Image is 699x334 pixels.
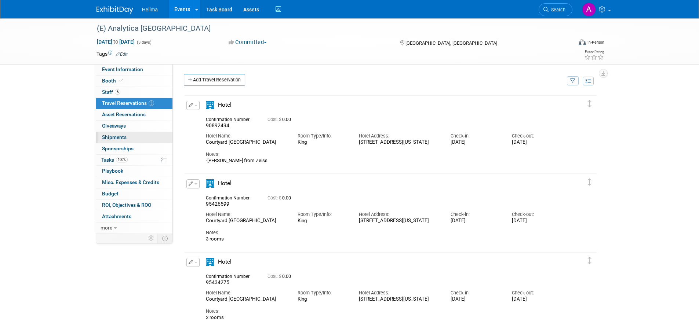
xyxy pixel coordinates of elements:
div: King [298,139,348,145]
span: Hotel [218,180,232,187]
a: Asset Reservations [96,109,172,120]
div: Hotel Address: [359,211,440,218]
div: Room Type/Info: [298,290,348,296]
div: Hotel Address: [359,133,440,139]
div: Check-in: [451,133,501,139]
span: 0.00 [267,195,294,201]
a: Edit [116,52,128,57]
a: Travel Reservations3 [96,98,172,109]
div: Event Rating [584,50,604,54]
div: Check-out: [512,290,562,296]
div: [STREET_ADDRESS][US_STATE] [359,218,440,224]
div: Notes: [206,308,563,315]
a: Giveaways [96,121,172,132]
span: Asset Reservations [102,111,146,117]
a: Playbook [96,166,172,177]
img: ExhibitDay [97,6,133,14]
span: Travel Reservations [102,100,154,106]
a: Misc. Expenses & Credits [96,177,172,188]
div: 3 rooms [206,236,563,242]
div: Check-in: [451,290,501,296]
span: to [112,39,119,45]
div: Room Type/Info: [298,133,348,139]
div: Hotel Name: [206,211,287,218]
span: Cost: $ [267,274,282,279]
div: Check-out: [512,133,562,139]
div: Courtyard [GEOGRAPHIC_DATA] [206,139,287,146]
span: 100% [116,157,128,162]
span: Playbook [102,168,123,174]
div: Courtyard [GEOGRAPHIC_DATA] [206,296,287,302]
div: Check-in: [451,211,501,218]
i: Hotel [206,101,214,109]
div: [DATE] [451,139,501,146]
span: ROI, Objectives & ROO [102,202,151,208]
div: [DATE] [451,218,501,224]
div: Hotel Name: [206,133,287,139]
span: 90892494 [206,122,229,128]
span: Staff [102,89,120,95]
div: King [298,218,348,224]
i: Click and drag to move item [588,179,591,186]
span: Hotel [218,102,232,108]
a: Event Information [96,64,172,75]
i: Hotel [206,258,214,266]
span: Event Information [102,66,143,72]
i: Click and drag to move item [588,257,591,264]
span: 95434275 [206,279,229,285]
div: Confirmation Number: [206,115,256,122]
a: Staff6 [96,87,172,98]
td: Tags [97,50,128,58]
div: Hotel Name: [206,290,287,296]
td: Toggle Event Tabs [157,234,172,243]
span: 0.00 [267,117,294,122]
div: Notes: [206,151,563,158]
span: [DATE] [DATE] [97,38,135,45]
div: [DATE] [451,296,501,302]
span: Hotel [218,258,232,265]
span: 6 [115,89,120,95]
span: Budget [102,191,119,197]
div: Confirmation Number: [206,272,256,279]
img: Format-Inperson.png [579,39,586,45]
div: -[PERSON_NAME] from Zeiss [206,158,563,164]
a: Booth [96,76,172,87]
div: Hotel Address: [359,290,440,296]
div: [DATE] [512,218,562,224]
div: Check-out: [512,211,562,218]
div: Event Format [529,38,605,49]
span: (3 days) [136,40,152,45]
div: Notes: [206,230,563,236]
span: Search [549,7,565,12]
a: Search [539,3,572,16]
span: Hellma [142,7,158,12]
span: Misc. Expenses & Credits [102,179,159,185]
span: [GEOGRAPHIC_DATA], [GEOGRAPHIC_DATA] [405,40,497,46]
img: Amanda Moreno [582,3,596,16]
span: Giveaways [102,123,126,129]
div: In-Person [587,40,604,45]
a: Shipments [96,132,172,143]
a: Tasks100% [96,155,172,166]
span: Sponsorships [102,146,134,151]
a: Add Travel Reservation [184,74,245,86]
span: Cost: $ [267,195,282,201]
div: [STREET_ADDRESS][US_STATE] [359,296,440,302]
a: ROI, Objectives & ROO [96,200,172,211]
div: [DATE] [512,296,562,302]
div: [STREET_ADDRESS][US_STATE] [359,139,440,146]
span: Booth [102,78,124,84]
span: Shipments [102,134,127,140]
td: Personalize Event Tab Strip [145,234,158,243]
i: Click and drag to move item [588,100,591,107]
a: more [96,223,172,234]
i: Booth reservation complete [119,78,123,82]
span: Tasks [101,157,128,163]
div: King [298,296,348,302]
span: 3 [149,100,154,106]
span: Attachments [102,213,131,219]
span: 0.00 [267,274,294,279]
button: Committed [226,38,270,46]
i: Filter by Traveler [570,79,575,84]
a: Attachments [96,211,172,222]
